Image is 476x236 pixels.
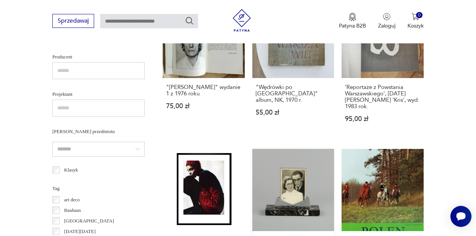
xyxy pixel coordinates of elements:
[339,13,366,29] a: Ikona medaluPatyna B2B
[52,19,94,24] a: Sprzedawaj
[52,14,94,28] button: Sprzedawaj
[64,206,81,215] p: Bauhaus
[345,116,420,122] p: 95,00 zł
[52,184,145,193] p: Tag
[185,16,194,25] button: Szukaj
[256,109,331,116] p: 55,00 zł
[256,84,331,103] h3: "Wędrówki po [GEOGRAPHIC_DATA]" album, NK, 1970 r.
[349,13,356,21] img: Ikona medalu
[64,166,78,174] p: Klasyk
[52,127,145,136] p: [PERSON_NAME] przedmiotu
[166,103,241,109] p: 75,00 zł
[52,53,145,61] p: Producent
[52,90,145,98] p: Projektant
[339,13,366,29] button: Patyna B2B
[412,13,419,20] img: Ikona koszyka
[345,84,420,110] h3: 'Reportaże z Powstania Warszawskiego', [DATE][PERSON_NAME] 'Kris', wyd. 1983 rok.
[339,22,366,29] p: Patyna B2B
[230,9,253,32] img: Patyna - sklep z meblami i dekoracjami vintage
[166,84,241,97] h3: "[PERSON_NAME]" wydanie 1 z 1976 roku
[378,13,395,29] button: Zaloguj
[383,13,391,20] img: Ikonka użytkownika
[407,22,424,29] p: Koszyk
[407,13,424,29] button: 0Koszyk
[64,217,114,225] p: [GEOGRAPHIC_DATA]
[416,12,423,18] div: 0
[64,196,80,204] p: art deco
[450,206,471,227] iframe: Smartsupp widget button
[378,22,395,29] p: Zaloguj
[64,227,96,236] p: [DATE][DATE]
